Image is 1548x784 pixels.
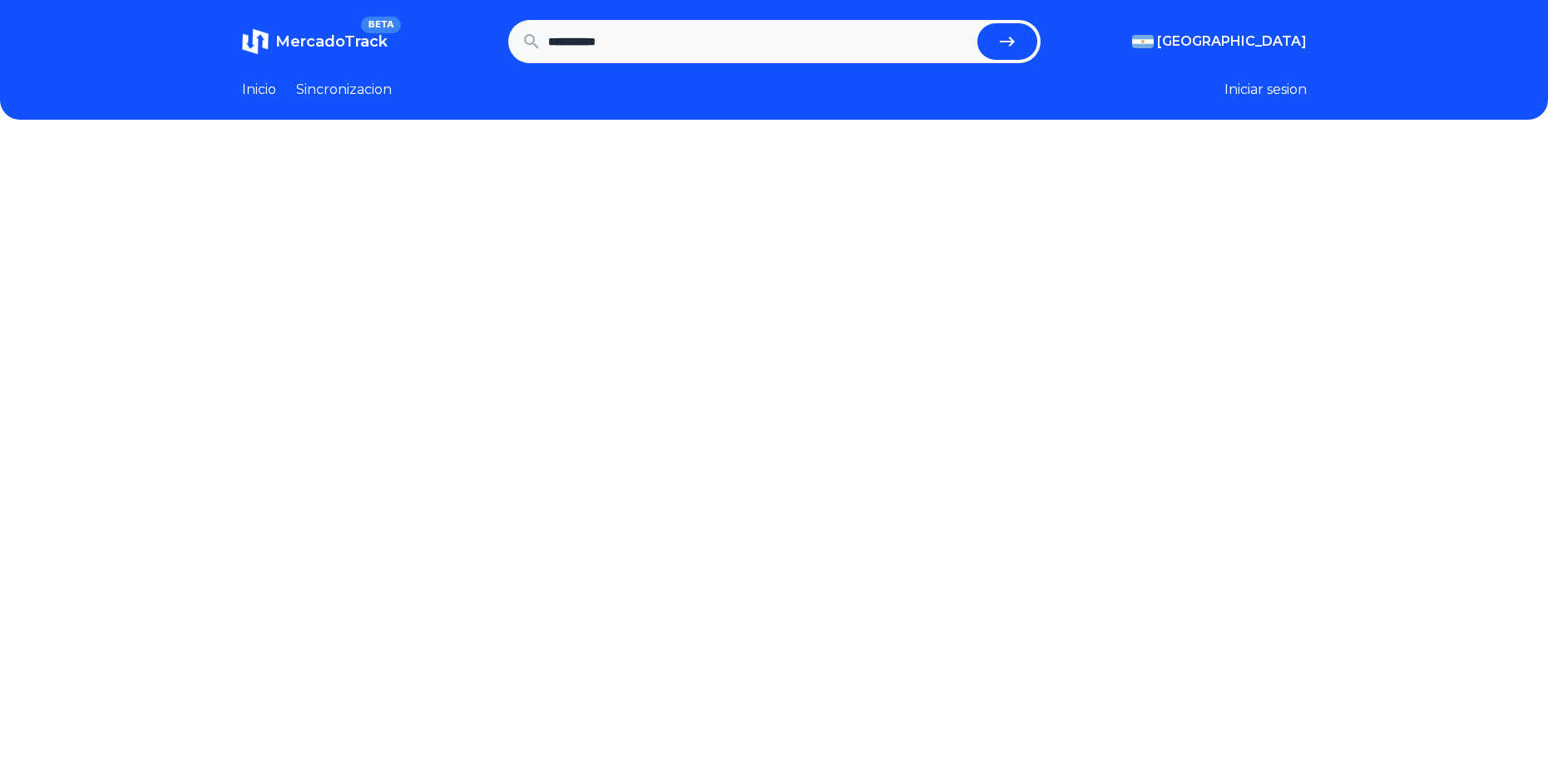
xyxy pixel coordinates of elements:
[296,80,392,100] a: Sincronizacion
[1132,35,1154,48] img: Argentina
[361,17,400,33] span: BETA
[242,80,276,100] a: Inicio
[242,28,388,55] a: MercadoTrackBETA
[1157,32,1307,52] span: [GEOGRAPHIC_DATA]
[242,28,269,55] img: MercadoTrack
[1224,80,1307,100] button: Iniciar sesion
[275,32,388,51] span: MercadoTrack
[1132,32,1307,52] button: [GEOGRAPHIC_DATA]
